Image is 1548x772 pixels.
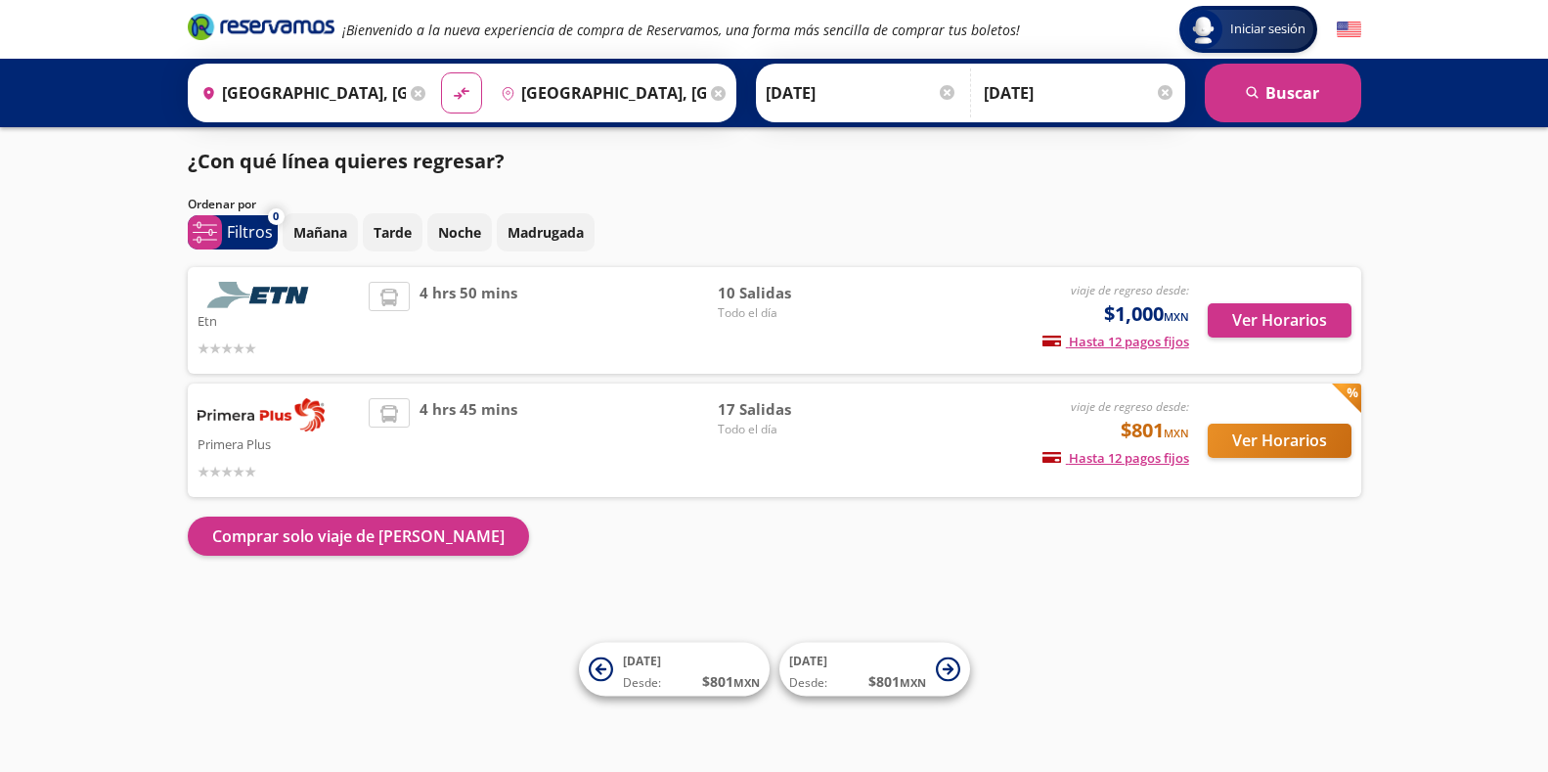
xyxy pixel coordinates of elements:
span: Todo el día [718,304,855,322]
p: Madrugada [508,222,584,243]
span: [DATE] [789,653,827,669]
button: Comprar solo viaje de [PERSON_NAME] [188,517,529,556]
span: Hasta 12 pagos fijos [1042,333,1189,350]
span: Hasta 12 pagos fijos [1042,449,1189,467]
button: Ver Horarios [1208,303,1351,338]
img: Primera Plus [198,398,325,431]
small: MXN [733,675,760,690]
span: 10 Salidas [718,282,855,304]
a: Brand Logo [188,12,334,47]
button: English [1337,18,1361,42]
span: 17 Salidas [718,398,855,421]
em: viaje de regreso desde: [1071,282,1189,298]
span: $ 801 [702,671,760,692]
small: MXN [1164,426,1189,440]
p: Primera Plus [198,431,360,455]
span: Iniciar sesión [1222,20,1313,39]
span: Desde: [789,674,827,692]
button: Ver Horarios [1208,424,1351,458]
input: Opcional [984,68,1175,117]
button: Tarde [363,213,422,251]
i: Brand Logo [188,12,334,41]
em: ¡Bienvenido a la nueva experiencia de compra de Reservamos, una forma más sencilla de comprar tus... [342,21,1020,39]
button: Mañana [283,213,358,251]
span: Todo el día [718,421,855,438]
button: Madrugada [497,213,595,251]
img: Etn [198,282,325,308]
p: Tarde [374,222,412,243]
p: Ordenar por [188,196,256,213]
span: Desde: [623,674,661,692]
p: Etn [198,308,360,332]
span: 0 [273,208,279,225]
button: 0Filtros [188,215,278,250]
input: Elegir Fecha [766,68,957,117]
p: Noche [438,222,481,243]
span: $801 [1121,416,1189,445]
em: viaje de regreso desde: [1071,398,1189,415]
button: Buscar [1205,64,1361,122]
span: 4 hrs 45 mins [420,398,517,482]
button: Noche [427,213,492,251]
p: Mañana [293,222,347,243]
p: ¿Con qué línea quieres regresar? [188,147,505,176]
span: $ 801 [868,671,926,692]
input: Buscar Destino [493,68,706,117]
small: MXN [1164,309,1189,324]
span: 4 hrs 50 mins [420,282,517,359]
small: MXN [900,675,926,690]
button: [DATE]Desde:$801MXN [779,643,970,697]
span: [DATE] [623,653,661,669]
span: $1,000 [1104,299,1189,329]
button: [DATE]Desde:$801MXN [579,643,770,697]
p: Filtros [227,220,273,244]
input: Buscar Origen [194,68,407,117]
